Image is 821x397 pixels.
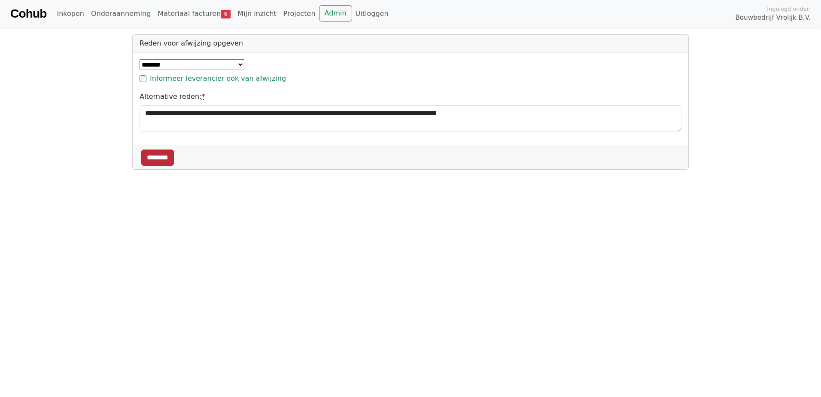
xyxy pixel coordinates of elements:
label: Alternative reden: [140,92,205,102]
span: 6 [221,10,231,18]
a: Mijn inzicht [234,5,280,22]
span: Bouwbedrijf Vrolijk B.V. [735,13,811,23]
div: Reden voor afwijzing opgeven [133,35,688,52]
a: Admin [319,5,352,21]
a: Projecten [280,5,319,22]
label: Informeer leverancier ook van afwijzing [150,73,286,84]
abbr: required [201,92,205,101]
a: Onderaanneming [88,5,154,22]
a: Cohub [10,3,46,24]
a: Materiaal facturen6 [154,5,234,22]
span: Ingelogd onder: [767,5,811,13]
a: Inkopen [53,5,87,22]
a: Uitloggen [352,5,392,22]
